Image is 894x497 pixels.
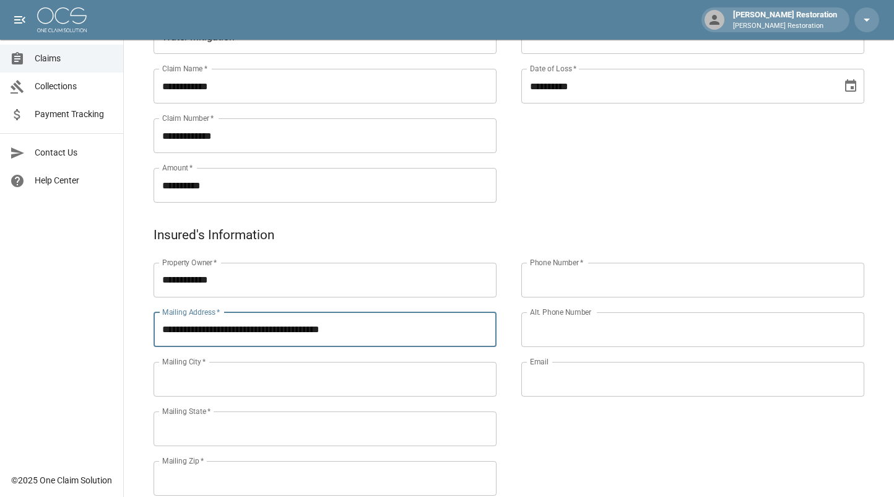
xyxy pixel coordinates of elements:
span: Payment Tracking [35,108,113,121]
label: Phone Number [530,257,583,268]
label: Alt. Phone Number [530,307,591,317]
span: Help Center [35,174,113,187]
label: Claim Name [162,63,207,74]
label: Mailing State [162,406,210,416]
div: © 2025 One Claim Solution [11,474,112,486]
img: ocs-logo-white-transparent.png [37,7,87,32]
label: Mailing City [162,356,206,367]
span: Collections [35,80,113,93]
label: Claim Number [162,113,214,123]
label: Date of Loss [530,63,576,74]
span: Claims [35,52,113,65]
button: open drawer [7,7,32,32]
label: Amount [162,162,193,173]
p: [PERSON_NAME] Restoration [733,21,837,32]
label: Mailing Zip [162,455,204,466]
button: Choose date, selected date is Sep 19, 2025 [838,74,863,99]
span: Contact Us [35,146,113,159]
label: Mailing Address [162,307,220,317]
label: Email [530,356,549,367]
label: Property Owner [162,257,217,268]
div: [PERSON_NAME] Restoration [728,9,842,31]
